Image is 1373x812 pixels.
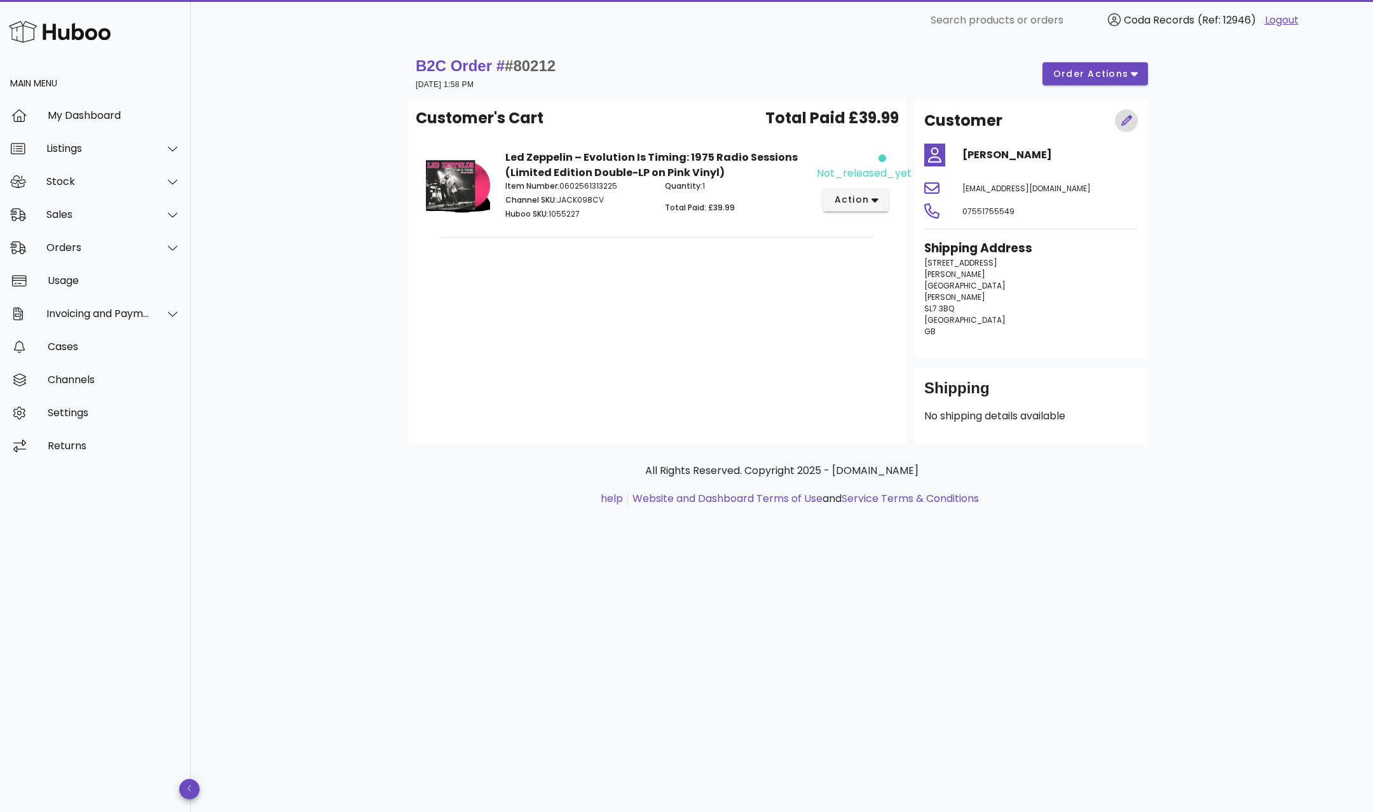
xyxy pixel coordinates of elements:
div: Stock [46,175,150,187]
span: action [833,193,869,206]
span: [PERSON_NAME] [924,269,985,280]
li: and [628,491,979,506]
div: Usage [48,274,181,287]
span: [STREET_ADDRESS] [924,257,997,268]
a: Website and Dashboard Terms of Use [632,491,823,506]
p: No shipping details available [924,409,1138,424]
span: Quantity: [665,180,702,191]
strong: Led Zeppelin – Evolution Is Timing: 1975 Radio Sessions (Limited Edition Double-LP on Pink Vinyl) [505,150,798,180]
span: Total Paid: £39.99 [665,202,735,213]
h3: Shipping Address [924,240,1138,257]
p: 1055227 [505,208,650,220]
p: 1 [665,180,809,192]
small: [DATE] 1:58 PM [416,80,474,89]
span: [EMAIL_ADDRESS][DOMAIN_NAME] [962,183,1091,194]
span: 07551755549 [962,206,1014,217]
a: Service Terms & Conditions [842,491,979,506]
span: [GEOGRAPHIC_DATA] [924,280,1006,291]
span: [PERSON_NAME] [924,292,985,302]
p: All Rights Reserved. Copyright 2025 - [DOMAIN_NAME] [418,463,1145,478]
span: Customer's Cart [416,107,543,130]
div: Returns [48,440,181,452]
span: Total Paid £39.99 [765,107,899,130]
div: Settings [48,407,181,419]
h2: Customer [924,109,1002,132]
div: Shipping [924,378,1138,409]
div: My Dashboard [48,109,181,121]
span: (Ref: 12946) [1198,13,1256,27]
div: Cases [48,341,181,353]
span: Channel SKU: [505,194,557,205]
p: 0602561313225 [505,180,650,192]
img: Huboo Logo [9,18,111,45]
span: Huboo SKU: [505,208,549,219]
button: order actions [1042,62,1148,85]
span: order actions [1053,67,1129,81]
a: Logout [1265,13,1299,28]
img: Product Image [426,150,490,220]
strong: B2C Order # [416,57,556,74]
div: Invoicing and Payments [46,308,150,320]
button: action [823,189,889,212]
div: Orders [46,241,150,254]
span: #80212 [505,57,556,74]
div: not_released_yet [817,166,912,181]
span: SL7 3BQ [924,303,954,314]
span: [GEOGRAPHIC_DATA] [924,315,1006,325]
p: JACK098CV [505,194,650,206]
div: Sales [46,208,150,220]
span: GB [924,326,936,337]
div: Channels [48,374,181,386]
span: Item Number: [505,180,559,191]
a: help [601,491,623,506]
div: Listings [46,142,150,154]
span: Coda Records [1124,13,1194,27]
h4: [PERSON_NAME] [962,147,1138,163]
